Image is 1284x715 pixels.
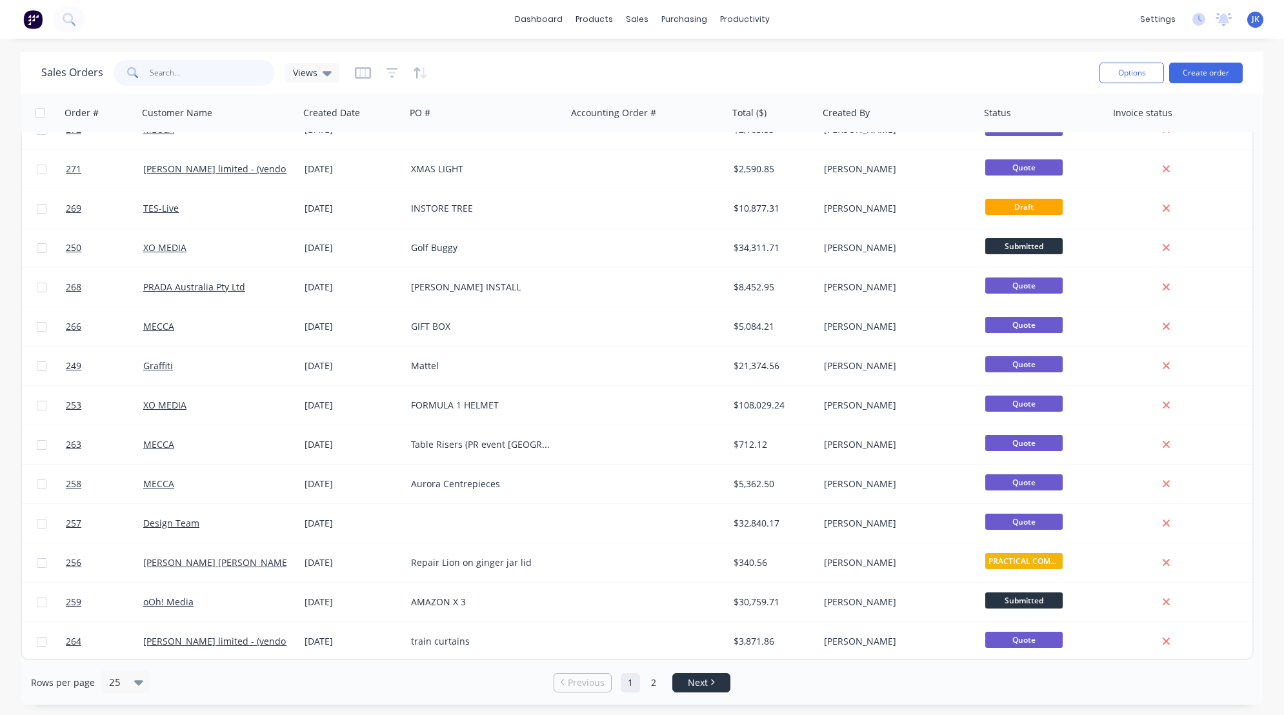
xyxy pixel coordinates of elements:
div: [DATE] [305,517,401,530]
div: [PERSON_NAME] [824,241,967,254]
div: [PERSON_NAME] [824,517,967,530]
a: XO MEDIA [143,399,186,411]
div: Created Date [303,106,360,119]
div: [DATE] [305,359,401,372]
div: [DATE] [305,478,401,490]
a: Graffiti [143,359,173,372]
button: Create order [1169,63,1243,83]
div: settings [1134,10,1182,29]
a: [PERSON_NAME] limited - (vendor #7008950) [143,635,337,647]
div: $340.56 [734,556,810,569]
div: $712.12 [734,438,810,451]
span: 257 [66,517,81,530]
span: Views [293,66,317,79]
div: $3,871.86 [734,635,810,648]
a: 269 [66,189,143,228]
button: Options [1099,63,1164,83]
a: MECCA [143,438,174,450]
span: Quote [985,277,1063,294]
div: productivity [714,10,776,29]
span: Quote [985,435,1063,451]
span: 249 [66,359,81,372]
span: Quote [985,159,1063,176]
div: [DATE] [305,596,401,609]
div: [PERSON_NAME] [824,281,967,294]
div: FORMULA 1 HELMET [411,399,554,412]
span: Previous [568,676,605,689]
a: Next page [673,676,730,689]
span: 258 [66,478,81,490]
span: Quote [985,396,1063,412]
div: INSTORE TREE [411,202,554,215]
div: sales [619,10,655,29]
a: Page 2 [644,673,663,692]
a: MECCA [143,320,174,332]
a: 271 [66,150,143,188]
div: [PERSON_NAME] [824,399,967,412]
div: $34,311.71 [734,241,810,254]
span: 269 [66,202,81,215]
span: PRACTICAL COMPL... [985,553,1063,569]
div: $32,840.17 [734,517,810,530]
span: 259 [66,596,81,609]
div: [PERSON_NAME] [824,596,967,609]
span: JK [1252,14,1259,25]
div: [DATE] [305,399,401,412]
a: Page 1 is your current page [621,673,640,692]
h1: Sales Orders [41,66,103,79]
a: PRADA Australia Pty Ltd [143,281,245,293]
div: Accounting Order # [571,106,656,119]
div: PO # [410,106,430,119]
a: 257 [66,504,143,543]
a: oOh! Media [143,596,194,608]
a: [PERSON_NAME] limited - (vendor #7008950) [143,163,337,175]
div: [PERSON_NAME] [824,163,967,176]
span: 268 [66,281,81,294]
a: Previous page [554,676,611,689]
div: [PERSON_NAME] [824,359,967,372]
span: Draft [985,199,1063,215]
a: MECCA [143,478,174,490]
div: [PERSON_NAME] [824,635,967,648]
a: 258 [66,465,143,503]
div: Total ($) [732,106,767,119]
div: XMAS LIGHT [411,163,554,176]
a: dashboard [508,10,569,29]
div: [PERSON_NAME] [824,438,967,451]
a: [PERSON_NAME] [PERSON_NAME] Australia Pty Ltd [143,556,363,569]
div: [DATE] [305,202,401,215]
span: 253 [66,399,81,412]
div: [PERSON_NAME] [824,478,967,490]
div: $5,362.50 [734,478,810,490]
a: TES-Live [143,202,179,214]
a: 253 [66,386,143,425]
div: products [569,10,619,29]
a: Design Team [143,517,199,529]
span: Next [688,676,708,689]
div: $5,084.21 [734,320,810,333]
div: GIFT BOX [411,320,554,333]
a: 263 [66,425,143,464]
span: 266 [66,320,81,333]
div: [DATE] [305,438,401,451]
ul: Pagination [548,673,736,692]
span: Submitted [985,592,1063,609]
img: Factory [23,10,43,29]
div: Created By [823,106,870,119]
div: Order # [65,106,99,119]
div: [PERSON_NAME] [824,556,967,569]
div: [DATE] [305,241,401,254]
div: [PERSON_NAME] INSTALL [411,281,554,294]
div: [DATE] [305,281,401,294]
div: $21,374.56 [734,359,810,372]
div: $10,877.31 [734,202,810,215]
div: [DATE] [305,320,401,333]
a: 268 [66,268,143,307]
div: [PERSON_NAME] [824,320,967,333]
span: 256 [66,556,81,569]
div: Aurora Centrepieces [411,478,554,490]
div: Status [984,106,1011,119]
a: 256 [66,543,143,582]
div: [DATE] [305,635,401,648]
div: Repair Lion on ginger jar lid [411,556,554,569]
